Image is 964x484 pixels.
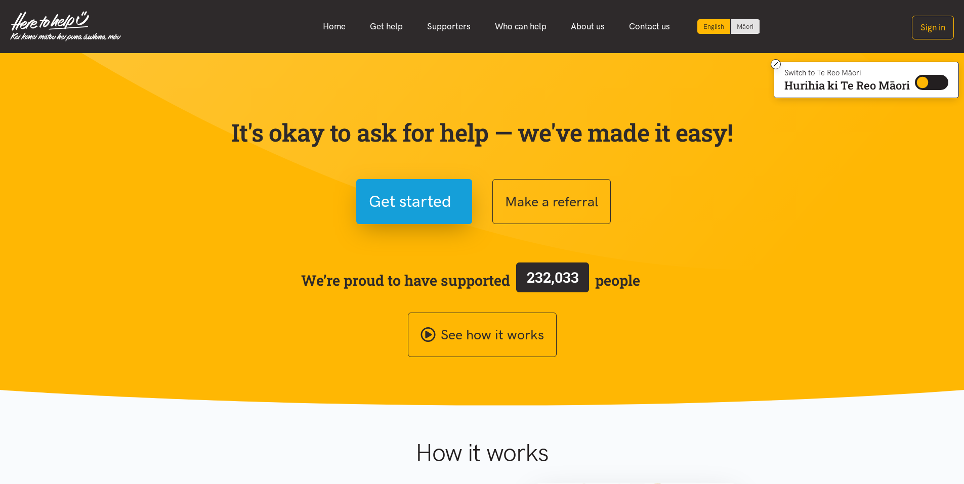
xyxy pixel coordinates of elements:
[229,118,735,147] p: It's okay to ask for help — we've made it easy!
[697,19,760,34] div: Language toggle
[10,11,121,41] img: Home
[356,179,472,224] button: Get started
[408,313,557,358] a: See how it works
[784,81,910,90] p: Hurihia ki Te Reo Māori
[784,70,910,76] p: Switch to Te Reo Māori
[731,19,760,34] a: Switch to Te Reo Māori
[527,268,579,287] span: 232,033
[617,16,682,37] a: Contact us
[483,16,559,37] a: Who can help
[912,16,954,39] button: Sign in
[301,260,640,300] span: We’re proud to have supported people
[311,16,358,37] a: Home
[492,179,611,224] button: Make a referral
[317,438,647,467] h1: How it works
[510,260,595,300] a: 232,033
[415,16,483,37] a: Supporters
[358,16,415,37] a: Get help
[697,19,731,34] div: Current language
[559,16,617,37] a: About us
[369,189,451,214] span: Get started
